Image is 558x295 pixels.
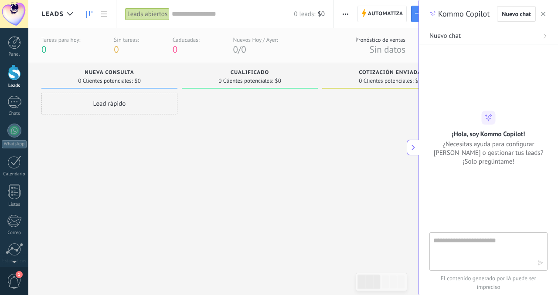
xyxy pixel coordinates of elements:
div: Cualificado [186,70,313,77]
div: Leads abiertos [125,8,170,20]
span: $0 [275,78,281,84]
span: 0 leads: [294,10,315,18]
span: 0 [241,44,246,55]
span: ¿Necesitas ayuda para configurar [PERSON_NAME] o gestionar tus leads? ¡Solo pregúntame! [429,140,548,166]
button: Nuevo chat [497,6,536,22]
div: Listas [2,202,27,208]
span: 0 Clientes potenciales: [78,78,133,84]
span: $0 [318,10,325,18]
h2: ¡Hola, soy Kommo Copilot! [452,130,525,138]
div: WhatsApp [2,140,27,148]
a: Lead [411,6,439,22]
span: 0 [233,44,238,55]
div: Panel [2,52,27,57]
span: Cotización enviada [359,70,422,76]
div: Leads [2,83,27,89]
span: 0 Clientes potenciales: [359,78,413,84]
span: Cualificado [231,70,269,76]
span: Automatiza [368,6,403,22]
span: Sin datos [369,44,405,55]
span: 0 [173,44,177,55]
div: Nuevos Hoy / Ayer: [233,36,278,44]
a: Lista [97,6,112,23]
div: Cotización enviada [327,70,454,77]
a: Automatiza [357,6,407,22]
span: Nuevo chat [502,11,531,17]
a: Leads [82,6,97,23]
span: Nuevo chat [429,32,461,40]
span: Kommo Copilot [438,9,490,19]
button: Más [339,6,352,22]
div: Lead rápido [41,93,177,114]
span: Leads [41,10,64,18]
span: Nueva consulta [85,70,134,76]
div: Chats [2,111,27,117]
span: 1 [16,271,23,278]
div: Caducadas: [173,36,200,44]
span: $0 [415,78,422,84]
button: Nuevo chat [419,28,558,44]
div: Calendario [2,171,27,177]
span: $0 [135,78,141,84]
div: Pronóstico de ventas [355,36,405,44]
span: 0 [41,44,46,55]
span: 0 [114,44,119,55]
div: Sin tareas: [114,36,139,44]
div: Tareas para hoy: [41,36,80,44]
span: / [238,44,241,55]
div: Nueva consulta [46,70,173,77]
span: 0 Clientes potenciales: [218,78,273,84]
div: Correo [2,230,27,236]
span: El contenido generado por IA puede ser impreciso [429,274,548,292]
